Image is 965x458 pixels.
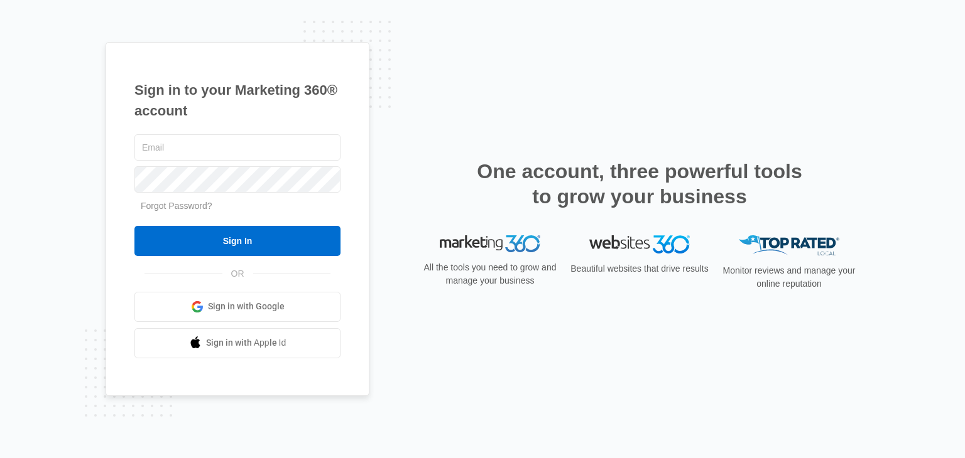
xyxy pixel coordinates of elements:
img: Top Rated Local [739,235,839,256]
input: Email [134,134,341,161]
img: Websites 360 [589,235,690,253]
p: Monitor reviews and manage your online reputation [719,264,859,290]
input: Sign In [134,226,341,256]
p: All the tools you need to grow and manage your business [420,261,560,287]
span: OR [222,267,253,280]
h2: One account, three powerful tools to grow your business [473,159,806,209]
h1: Sign in to your Marketing 360® account [134,80,341,121]
span: Sign in with Google [208,300,285,313]
a: Sign in with Apple Id [134,328,341,358]
a: Forgot Password? [141,201,212,211]
img: Marketing 360 [440,235,540,253]
p: Beautiful websites that drive results [569,262,710,275]
span: Sign in with Apple Id [206,336,286,349]
a: Sign in with Google [134,292,341,322]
